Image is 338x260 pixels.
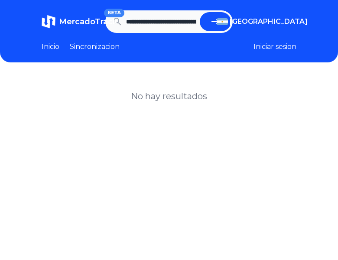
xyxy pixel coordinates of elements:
a: Inicio [42,42,59,52]
span: BETA [104,9,124,17]
img: MercadoTrack [42,15,55,29]
a: Sincronizacion [70,42,120,52]
button: Iniciar sesion [253,42,296,52]
img: Argentina [217,18,228,25]
h1: No hay resultados [131,90,207,102]
button: [GEOGRAPHIC_DATA] [217,16,296,27]
span: MercadoTrack [59,17,117,26]
span: [GEOGRAPHIC_DATA] [230,16,308,27]
a: MercadoTrackBETA [42,15,105,29]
